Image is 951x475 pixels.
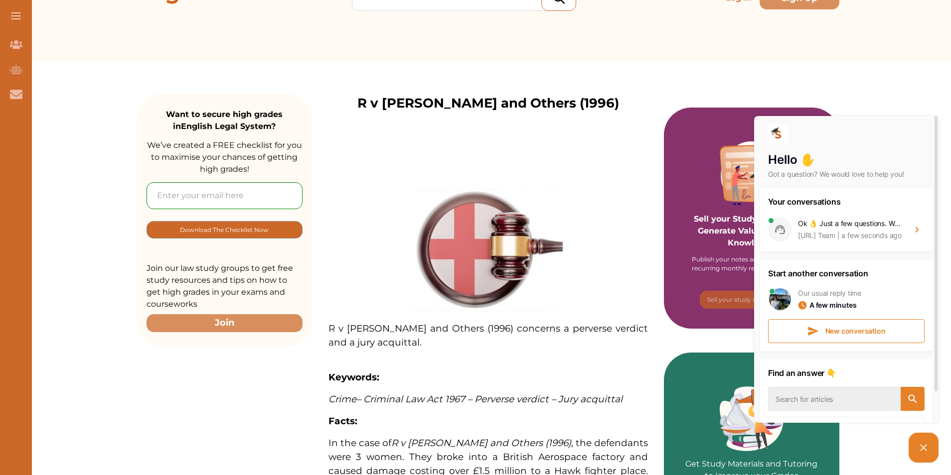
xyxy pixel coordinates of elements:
[707,295,795,304] p: Sell your study materials now
[180,224,269,236] p: Download The Checklist Now
[147,182,303,209] input: Enter your email here
[328,415,357,427] strong: Facts:
[357,94,619,113] p: R v [PERSON_NAME] and Others (1996)
[692,255,811,273] div: Publish your notes and essays and get recurring monthly revenues
[328,393,356,405] span: Crime
[475,393,623,405] span: Perverse verdict – Jury acquittal
[147,221,303,238] button: [object Object]
[328,437,571,449] span: In the case of
[147,140,302,174] span: We’ve created a FREE checklist for you to maximise your chances of getting high grades!
[328,323,648,348] span: R v [PERSON_NAME] and Others (1996) concerns a perverse verdict and a jury acquittal.
[328,371,379,383] strong: Keywords:
[147,314,303,332] button: Join
[363,393,472,405] span: Criminal Law Act 1967 –
[674,185,830,249] p: Sell your Study Materials to Generate Value from your Knowledge
[413,189,563,311] img: English-Legal-System-feature-300x245.jpg
[700,291,803,309] button: [object Object]
[356,393,361,405] span: –
[712,114,941,465] iframe: HelpCrunch
[391,437,571,449] em: R v [PERSON_NAME] and Others (1996)
[147,262,303,310] p: Join our law study groups to get free study resources and tips on how to get high grades in your ...
[166,110,283,131] strong: Want to secure high grades in English Legal System ?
